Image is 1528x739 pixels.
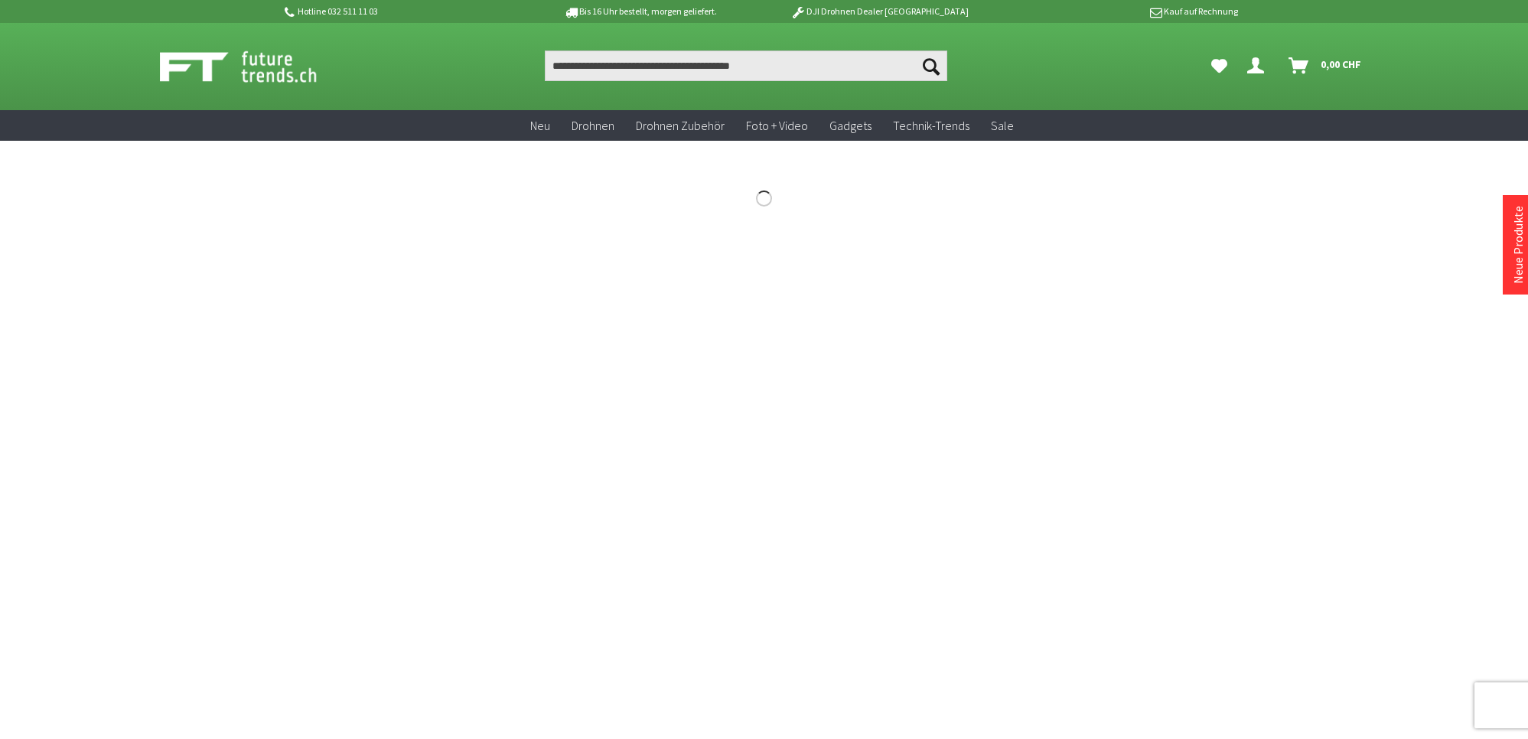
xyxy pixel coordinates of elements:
[991,118,1014,133] span: Sale
[160,47,350,86] img: Shop Futuretrends - zur Startseite wechseln
[1241,50,1276,81] a: Hi, Giuseppe - Dein Konto
[520,110,561,142] a: Neu
[636,118,725,133] span: Drohnen Zubehör
[1282,50,1369,81] a: Warenkorb
[882,110,980,142] a: Technik-Trends
[1321,52,1361,77] span: 0,00 CHF
[1510,206,1526,284] a: Neue Produkte
[545,50,947,81] input: Produkt, Marke, Kategorie, EAN, Artikelnummer…
[282,2,521,21] p: Hotline 032 511 11 03
[521,2,760,21] p: Bis 16 Uhr bestellt, morgen geliefert.
[530,118,550,133] span: Neu
[1204,50,1235,81] a: Meine Favoriten
[760,2,999,21] p: DJI Drohnen Dealer [GEOGRAPHIC_DATA]
[819,110,882,142] a: Gadgets
[572,118,614,133] span: Drohnen
[915,50,947,81] button: Suchen
[999,2,1238,21] p: Kauf auf Rechnung
[746,118,808,133] span: Foto + Video
[893,118,969,133] span: Technik-Trends
[561,110,625,142] a: Drohnen
[829,118,872,133] span: Gadgets
[980,110,1025,142] a: Sale
[625,110,735,142] a: Drohnen Zubehör
[735,110,819,142] a: Foto + Video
